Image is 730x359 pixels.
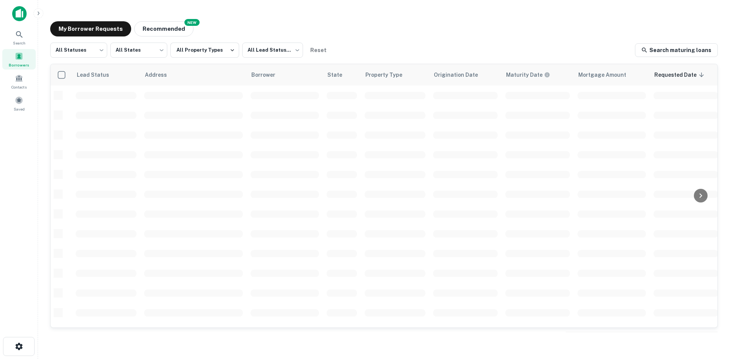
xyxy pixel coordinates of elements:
[170,43,239,58] button: All Property Types
[50,40,107,60] div: All Statuses
[251,70,285,79] span: Borrower
[247,64,323,85] th: Borrower
[574,64,650,85] th: Mortgage Amount
[12,6,27,21] img: capitalize-icon.png
[2,27,36,47] a: Search
[50,21,131,36] button: My Borrower Requests
[184,19,200,26] div: NEW
[578,70,636,79] span: Mortgage Amount
[365,70,412,79] span: Property Type
[140,64,247,85] th: Address
[242,40,303,60] div: All Lead Statuses
[635,43,718,57] a: Search maturing loans
[327,70,352,79] span: State
[2,71,36,92] a: Contacts
[501,64,574,85] th: Maturity dates displayed may be estimated. Please contact the lender for the most accurate maturi...
[145,70,177,79] span: Address
[654,70,706,79] span: Requested Date
[506,71,543,79] h6: Maturity Date
[76,70,119,79] span: Lead Status
[11,84,27,90] span: Contacts
[110,40,167,60] div: All States
[323,64,361,85] th: State
[506,71,550,79] div: Maturity dates displayed may be estimated. Please contact the lender for the most accurate maturi...
[14,106,25,112] span: Saved
[434,70,488,79] span: Origination Date
[306,43,330,58] button: Reset
[361,64,429,85] th: Property Type
[429,64,501,85] th: Origination Date
[2,49,36,70] a: Borrowers
[2,93,36,114] a: Saved
[506,71,560,79] span: Maturity dates displayed may be estimated. Please contact the lender for the most accurate maturi...
[72,64,140,85] th: Lead Status
[13,40,25,46] span: Search
[692,298,730,335] iframe: Chat Widget
[134,21,194,36] button: Recommended
[650,64,722,85] th: Requested Date
[9,62,29,68] span: Borrowers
